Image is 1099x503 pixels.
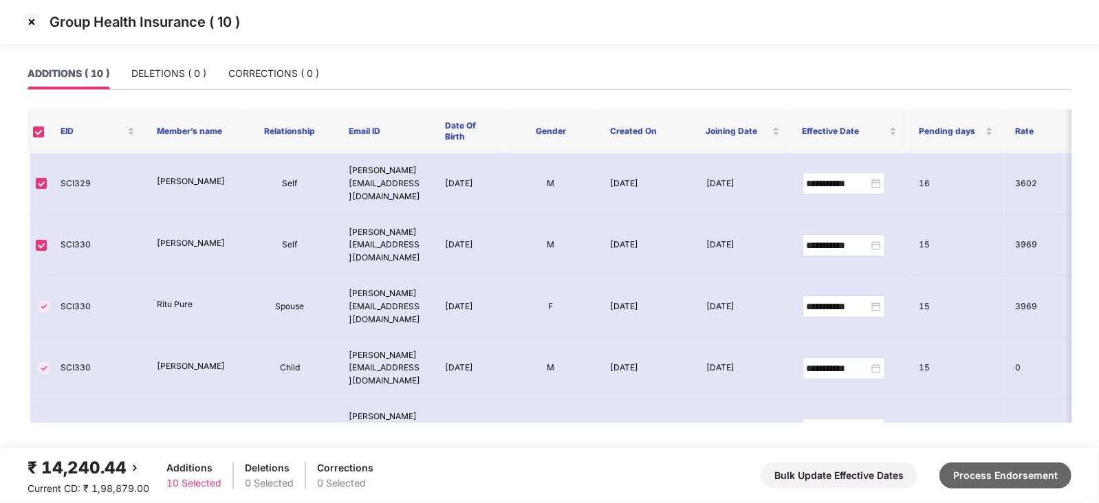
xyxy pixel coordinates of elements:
[599,276,695,338] td: [DATE]
[61,126,124,137] span: EID
[21,11,43,33] img: svg+xml;base64,PHN2ZyBpZD0iQ3Jvc3MtMzJ4MzIiIHhtbG5zPSJodHRwOi8vd3d3LnczLm9yZy8yMDAwL3N2ZyIgd2lkdG...
[50,14,240,30] p: Group Health Insurance ( 10 )
[166,460,221,476] div: Additions
[695,215,792,277] td: [DATE]
[338,215,434,277] td: [PERSON_NAME][EMAIL_ADDRESS][DOMAIN_NAME]
[50,399,146,461] td: SCI330
[695,153,792,215] td: [DATE]
[157,298,231,311] p: Ritu Pure
[599,399,695,461] td: [DATE]
[50,276,146,338] td: SCI330
[791,109,908,153] th: Effective Date
[503,215,599,277] td: M
[434,338,503,400] td: [DATE]
[228,66,319,81] div: CORRECTIONS ( 0 )
[28,455,149,481] div: ₹ 14,240.44
[503,338,599,400] td: M
[157,237,231,250] p: [PERSON_NAME]
[503,399,599,461] td: F
[434,399,503,461] td: [DATE]
[908,109,1004,153] th: Pending days
[503,109,599,153] th: Gender
[36,298,52,315] img: svg+xml;base64,PHN2ZyBpZD0iVGljay0zMngzMiIgeG1sbnM9Imh0dHA6Ly93d3cudzMub3JnLzIwMDAvc3ZnIiB3aWR0aD...
[761,462,917,489] button: Bulk Update Effective Dates
[157,360,231,373] p: [PERSON_NAME]
[50,338,146,400] td: SCI330
[242,215,338,277] td: Self
[919,126,983,137] span: Pending days
[503,276,599,338] td: F
[599,109,695,153] th: Created On
[908,338,1005,400] td: 15
[706,126,770,137] span: Joining Date
[503,153,599,215] td: M
[434,109,503,153] th: Date Of Birth
[695,109,792,153] th: Joining Date
[50,153,146,215] td: SCI329
[695,338,792,400] td: [DATE]
[245,476,294,491] div: 0 Selected
[245,460,294,476] div: Deletions
[157,175,231,188] p: [PERSON_NAME]
[166,476,221,491] div: 10 Selected
[146,109,242,153] th: Member’s name
[599,338,695,400] td: [DATE]
[599,215,695,277] td: [DATE]
[317,460,373,476] div: Corrections
[908,215,1005,277] td: 15
[599,153,695,215] td: [DATE]
[127,460,143,476] img: svg+xml;base64,PHN2ZyBpZD0iQmFjay0yMHgyMCIgeG1sbnM9Imh0dHA6Ly93d3cudzMub3JnLzIwMDAvc3ZnIiB3aWR0aD...
[242,338,338,400] td: Child
[434,153,503,215] td: [DATE]
[695,276,792,338] td: [DATE]
[908,153,1005,215] td: 16
[242,399,338,461] td: Child
[908,276,1005,338] td: 15
[242,109,338,153] th: Relationship
[157,421,231,434] p: [PERSON_NAME]
[317,476,373,491] div: 0 Selected
[131,66,206,81] div: DELETIONS ( 0 )
[338,153,434,215] td: [PERSON_NAME][EMAIL_ADDRESS][DOMAIN_NAME]
[338,109,434,153] th: Email ID
[36,421,52,438] img: svg+xml;base64,PHN2ZyBpZD0iVGljay0zMngzMiIgeG1sbnM9Imh0dHA6Ly93d3cudzMub3JnLzIwMDAvc3ZnIiB3aWR0aD...
[695,399,792,461] td: [DATE]
[434,215,503,277] td: [DATE]
[338,338,434,400] td: [PERSON_NAME][EMAIL_ADDRESS][DOMAIN_NAME]
[338,276,434,338] td: [PERSON_NAME][EMAIL_ADDRESS][DOMAIN_NAME]
[939,462,1071,489] button: Process Endorsement
[28,66,109,81] div: ADDITIONS ( 10 )
[36,360,52,377] img: svg+xml;base64,PHN2ZyBpZD0iVGljay0zMngzMiIgeG1sbnM9Imh0dHA6Ly93d3cudzMub3JnLzIwMDAvc3ZnIiB3aWR0aD...
[908,399,1005,461] td: 15
[338,399,434,461] td: [PERSON_NAME][EMAIL_ADDRESS][DOMAIN_NAME]
[50,109,146,153] th: EID
[434,276,503,338] td: [DATE]
[28,482,149,494] span: Current CD: ₹ 1,98,879.00
[802,126,886,137] span: Effective Date
[242,276,338,338] td: Spouse
[50,215,146,277] td: SCI330
[242,153,338,215] td: Self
